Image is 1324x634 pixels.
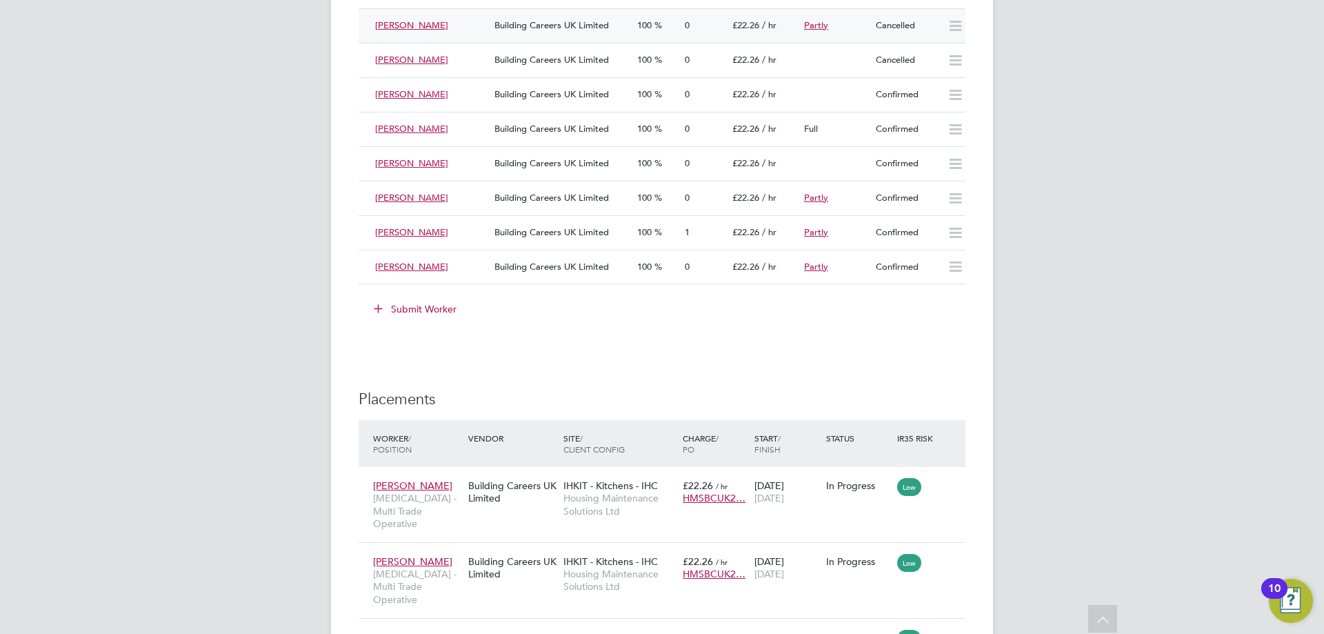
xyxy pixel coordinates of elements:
[375,261,448,273] span: [PERSON_NAME]
[870,256,942,279] div: Confirmed
[685,19,690,31] span: 0
[732,261,759,273] span: £22.26
[370,548,965,559] a: [PERSON_NAME][MEDICAL_DATA] - Multi Trade OperativeBuilding Careers UK LimitedIHKIT - Kitchens - ...
[683,479,713,492] span: £22.26
[804,19,828,31] span: Partly
[732,192,759,204] span: £22.26
[494,226,609,238] span: Building Careers UK Limited
[897,478,921,496] span: Low
[637,192,652,204] span: 100
[683,568,745,580] span: HMSBCUK2…
[870,187,942,210] div: Confirmed
[826,555,891,568] div: In Progress
[637,19,652,31] span: 100
[375,192,448,204] span: [PERSON_NAME]
[732,54,759,66] span: £22.26
[685,123,690,135] span: 0
[804,226,828,238] span: Partly
[637,157,652,169] span: 100
[1268,588,1281,606] div: 10
[751,473,823,511] div: [DATE]
[375,226,448,238] span: [PERSON_NAME]
[375,123,448,135] span: [PERSON_NAME]
[494,192,609,204] span: Building Careers UK Limited
[370,426,465,462] div: Worker
[637,261,652,273] span: 100
[563,479,658,492] span: IHKIT - Kitchens - IHC
[685,88,690,100] span: 0
[732,88,759,100] span: £22.26
[494,157,609,169] span: Building Careers UK Limited
[679,426,751,462] div: Charge
[804,261,828,273] span: Partly
[870,49,942,72] div: Cancelled
[465,548,560,587] div: Building Careers UK Limited
[897,554,921,572] span: Low
[560,426,679,462] div: Site
[754,568,784,580] span: [DATE]
[494,88,609,100] span: Building Careers UK Limited
[762,54,776,66] span: / hr
[732,226,759,238] span: £22.26
[870,118,942,141] div: Confirmed
[870,14,942,37] div: Cancelled
[494,261,609,273] span: Building Careers UK Limited
[804,123,818,135] span: Full
[465,473,560,511] div: Building Careers UK Limited
[465,426,560,450] div: Vendor
[683,433,719,455] span: / PO
[754,433,781,455] span: / Finish
[364,298,468,320] button: Submit Worker
[870,221,942,244] div: Confirmed
[826,479,891,492] div: In Progress
[751,426,823,462] div: Start
[870,83,942,106] div: Confirmed
[373,555,452,568] span: [PERSON_NAME]
[373,568,461,606] span: [MEDICAL_DATA] - Multi Trade Operative
[894,426,941,450] div: IR35 Risk
[762,192,776,204] span: / hr
[762,157,776,169] span: / hr
[563,492,676,517] span: Housing Maintenance Solutions Ltd
[762,123,776,135] span: / hr
[375,19,448,31] span: [PERSON_NAME]
[870,152,942,175] div: Confirmed
[683,492,745,504] span: HMSBCUK2…
[375,157,448,169] span: [PERSON_NAME]
[762,19,776,31] span: / hr
[685,192,690,204] span: 0
[637,54,652,66] span: 100
[370,472,965,484] a: [PERSON_NAME][MEDICAL_DATA] - Multi Trade OperativeBuilding Careers UK LimitedIHKIT - Kitchens - ...
[563,433,625,455] span: / Client Config
[716,481,728,491] span: / hr
[375,54,448,66] span: [PERSON_NAME]
[762,261,776,273] span: / hr
[563,555,658,568] span: IHKIT - Kitchens - IHC
[732,157,759,169] span: £22.26
[359,390,965,410] h3: Placements
[373,492,461,530] span: [MEDICAL_DATA] - Multi Trade Operative
[494,19,609,31] span: Building Careers UK Limited
[823,426,894,450] div: Status
[494,123,609,135] span: Building Careers UK Limited
[563,568,676,593] span: Housing Maintenance Solutions Ltd
[637,88,652,100] span: 100
[762,88,776,100] span: / hr
[685,157,690,169] span: 0
[1269,579,1313,623] button: Open Resource Center, 10 new notifications
[751,548,823,587] div: [DATE]
[637,226,652,238] span: 100
[804,192,828,204] span: Partly
[637,123,652,135] span: 100
[683,555,713,568] span: £22.26
[754,492,784,504] span: [DATE]
[375,88,448,100] span: [PERSON_NAME]
[373,479,452,492] span: [PERSON_NAME]
[685,54,690,66] span: 0
[373,433,412,455] span: / Position
[762,226,776,238] span: / hr
[685,261,690,273] span: 0
[494,54,609,66] span: Building Careers UK Limited
[732,19,759,31] span: £22.26
[732,123,759,135] span: £22.26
